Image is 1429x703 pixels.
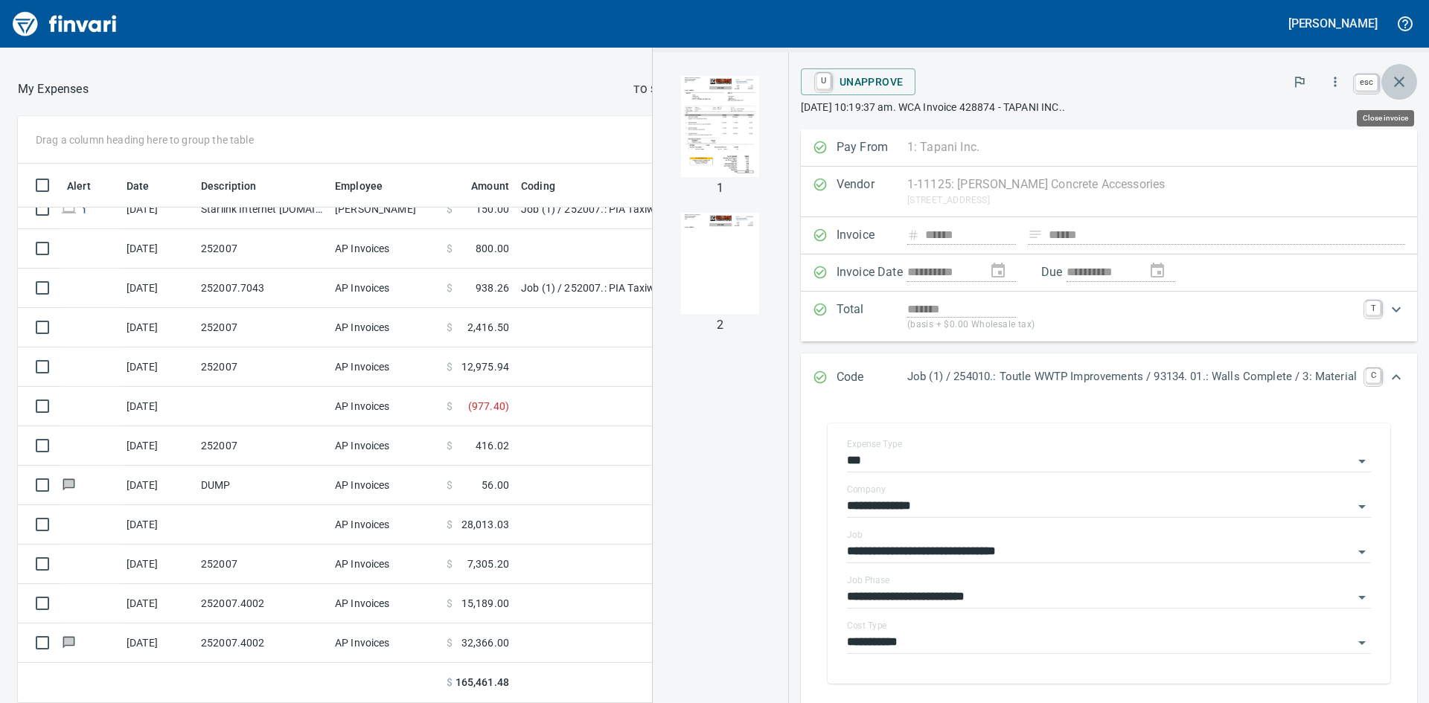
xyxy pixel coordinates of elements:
label: Company [847,485,886,494]
button: Open [1352,587,1372,608]
span: Description [201,177,276,195]
td: Job (1) / 252007.: PIA Taxiway A West Rehabilitation / 1003. .: General Requirements / 5: Other [515,190,887,229]
span: 150.00 [476,202,509,216]
td: AP Invoices [329,387,441,426]
a: C [1366,368,1381,383]
span: 165,461.48 [455,675,509,690]
span: To Submit [633,80,691,99]
button: Open [1352,632,1372,653]
label: Job [847,530,863,539]
span: Amount [471,177,509,195]
td: 252007.4002 [195,623,329,663]
span: $ [447,517,453,532]
td: 252007.7043 [195,269,329,308]
p: (basis + $0.00 Wholesale tax) [907,318,1357,333]
p: Drag a column heading here to group the table [36,132,254,147]
td: AP Invoices [329,466,441,505]
span: 56.00 [482,478,509,492]
span: ( 977.40 ) [468,399,509,414]
span: $ [447,241,453,256]
td: [DATE] [121,623,195,663]
td: [DATE] [121,347,195,387]
p: My Expenses [18,80,89,98]
td: [DATE] [121,545,195,584]
span: 12,975.94 [461,359,509,374]
img: Finvari [9,6,121,42]
td: 252007 [195,545,329,584]
td: AP Invoices [329,623,441,663]
span: 416.02 [476,438,509,453]
button: Open [1352,496,1372,517]
td: AP Invoices [329,308,441,347]
td: [DATE] [121,426,195,466]
button: [PERSON_NAME] [1285,12,1381,35]
span: $ [447,320,453,335]
span: $ [447,596,453,611]
span: Date [127,177,169,195]
label: Expense Type [847,440,902,449]
p: 2 [717,316,723,334]
span: Employee [335,177,383,195]
button: UUnapprove [801,68,915,95]
button: More [1319,65,1352,98]
td: AP Invoices [329,269,441,308]
span: Employee [335,177,402,195]
span: Date [127,177,150,195]
span: 32,366.00 [461,635,509,650]
td: 252007 [195,426,329,466]
a: T [1366,301,1381,315]
span: 800.00 [476,241,509,256]
td: [DATE] [121,229,195,269]
label: Cost Type [847,621,887,630]
span: $ [447,202,453,216]
img: Page 2 [670,213,771,314]
span: 7,305.20 [467,556,509,571]
td: [DATE] [121,505,195,545]
img: Page 1 [670,76,771,177]
td: 252007.4002 [195,584,329,623]
span: 938.26 [476,280,509,295]
p: Code [837,368,907,388]
td: [PERSON_NAME] [329,190,441,229]
span: Unapprove [813,69,904,94]
p: Total [837,301,907,333]
span: Has messages [61,480,77,489]
p: [DATE] 10:19:37 am. WCA Invoice 428874 - TAPANI INC.. [801,100,1417,115]
span: $ [447,556,453,571]
span: 28,013.03 [461,517,509,532]
span: Has messages [61,638,77,647]
h5: [PERSON_NAME] [1288,16,1378,31]
div: Expand [801,353,1417,402]
span: Alert [67,177,110,195]
td: AP Invoices [329,505,441,545]
span: Online transaction [61,204,77,214]
span: 15,189.00 [461,596,509,611]
span: Amount [452,177,509,195]
span: $ [447,675,453,690]
td: AP Invoices [329,426,441,466]
p: Job (1) / 254010.: Toutle WWTP Improvements / 93134. 01.: Walls Complete / 3: Material [907,368,1357,385]
span: $ [447,478,453,492]
span: $ [447,399,453,414]
td: [DATE] [121,584,195,623]
td: 252007 [195,308,329,347]
p: 1 [717,179,723,197]
span: $ [447,280,453,295]
td: AP Invoices [329,347,441,387]
button: Open [1352,451,1372,472]
td: [DATE] [121,387,195,426]
a: esc [1355,74,1378,91]
a: U [816,73,831,89]
span: Split transaction [77,204,92,214]
span: $ [447,359,453,374]
td: DUMP [195,466,329,505]
span: 2,416.50 [467,320,509,335]
span: $ [447,635,453,650]
nav: breadcrumb [18,80,89,98]
button: Open [1352,542,1372,562]
span: Alert [67,177,91,195]
td: [DATE] [121,308,195,347]
td: [DATE] [121,190,195,229]
td: [DATE] [121,269,195,308]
